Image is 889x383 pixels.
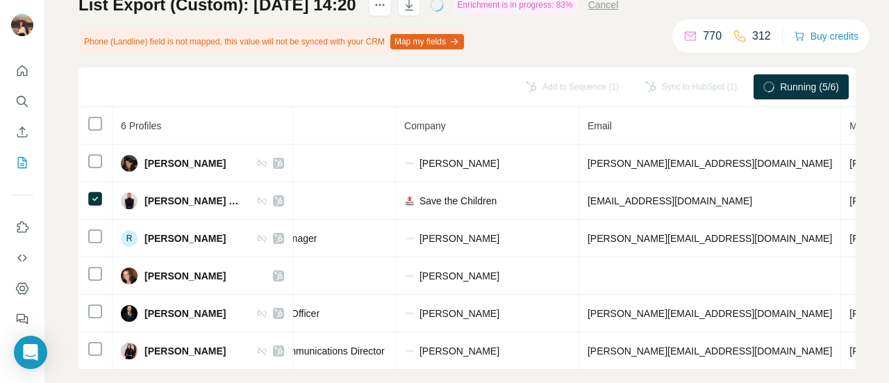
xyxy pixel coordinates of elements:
div: R [121,230,138,247]
img: company-logo [404,345,415,357]
span: [PERSON_NAME] [144,307,226,320]
span: Save the Children [419,194,497,208]
span: Marketing & Communications Director [221,345,385,357]
span: [PERSON_NAME] [419,231,499,245]
img: Avatar [121,193,138,209]
span: Company [404,120,446,131]
img: Avatar [121,155,138,172]
span: [PERSON_NAME] [144,156,226,170]
button: Buy credits [794,26,858,46]
span: [PERSON_NAME] [144,231,226,245]
img: Avatar [121,268,138,284]
span: [PERSON_NAME] [144,269,226,283]
img: Avatar [121,343,138,359]
span: [PERSON_NAME] [419,156,499,170]
button: My lists [11,150,33,175]
p: 770 [703,28,722,44]
span: Email [588,120,612,131]
button: Quick start [11,58,33,83]
span: [EMAIL_ADDRESS][DOMAIN_NAME] [588,195,752,206]
span: [PERSON_NAME][EMAIL_ADDRESS][DOMAIN_NAME] [588,308,832,319]
button: Use Surfe on LinkedIn [11,215,33,240]
button: Dashboard [11,276,33,301]
span: [PERSON_NAME] [144,344,226,358]
span: Mobile [849,120,878,131]
span: [PERSON_NAME][EMAIL_ADDRESS][DOMAIN_NAME] [588,345,832,357]
div: Phone (Landline) field is not mapped, this value will not be synced with your CRM [78,30,467,54]
button: Feedback [11,307,33,332]
span: [PERSON_NAME][EMAIL_ADDRESS][DOMAIN_NAME] [588,158,832,169]
span: [PERSON_NAME] [419,269,499,283]
button: Enrich CSV [11,120,33,145]
span: [PERSON_NAME] [419,344,499,358]
img: company-logo [404,308,415,319]
img: company-logo [404,158,415,169]
img: company-logo [404,195,415,206]
span: [PERSON_NAME] Hearst [144,194,242,208]
span: 6 Profiles [121,120,161,131]
p: 312 [752,28,771,44]
button: Search [11,89,33,114]
div: Open Intercom Messenger [14,336,47,369]
img: Avatar [121,305,138,322]
span: Running (5/6) [780,80,839,94]
button: Map my fields [390,34,464,49]
img: Avatar [11,14,33,36]
span: [PERSON_NAME] [419,307,499,320]
span: [PERSON_NAME][EMAIL_ADDRESS][DOMAIN_NAME] [588,233,832,244]
img: company-logo [404,233,415,244]
img: company-logo [404,270,415,282]
button: Use Surfe API [11,245,33,270]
